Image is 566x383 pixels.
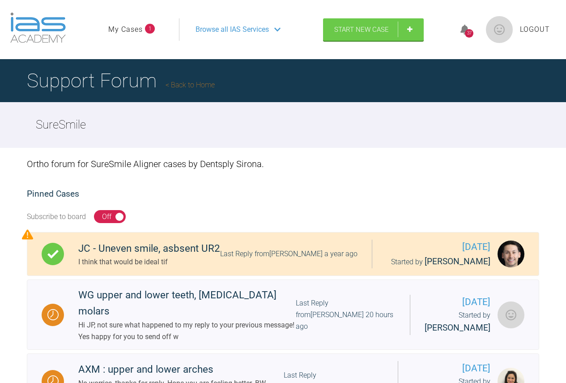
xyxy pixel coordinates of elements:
[22,229,33,240] img: Priority
[27,232,539,276] a: CompleteJC - Uneven smile, asbsent UR2I think that would be ideal tifLast Reply from[PERSON_NAME]...
[10,13,66,43] img: logo-light.3e3ef733.png
[102,211,111,223] div: Off
[27,148,539,180] div: Ortho forum for SureSmile Aligner cases by Dentsply Sirona.
[108,24,143,35] a: My Cases
[36,116,86,134] h2: SureSmile
[78,287,296,319] div: WG upper and lower teeth, [MEDICAL_DATA] molars
[78,241,220,257] div: JC - Uneven smile, asbsent UR2
[486,16,513,43] img: profile.png
[47,309,59,320] img: Waiting
[465,29,473,38] div: 37
[387,255,490,269] div: Started by
[47,249,59,260] img: Complete
[196,24,269,35] span: Browse all IAS Services
[334,26,389,34] span: Start New Case
[387,240,490,254] span: [DATE]
[520,24,550,35] a: Logout
[78,361,284,378] div: AXM : upper and lower arches
[220,248,357,260] div: Last Reply from [PERSON_NAME] a year ago
[27,187,539,201] h2: Pinned Cases
[498,301,524,328] img: John Paul Flanigan
[296,297,396,332] div: Last Reply from [PERSON_NAME] 20 hours ago
[413,361,490,376] span: [DATE]
[498,241,524,267] img: Jack Dowling
[425,295,490,310] span: [DATE]
[78,256,220,268] div: I think that would be ideal tif
[145,24,155,34] span: 1
[166,81,215,89] a: Back to Home
[27,280,539,350] a: WaitingWG upper and lower teeth, [MEDICAL_DATA] molarsHi JP, not sure what happened to my reply t...
[78,319,296,342] div: Hi JP, not sure what happened to my reply to your previous message! Yes happy for you to send off w
[27,211,86,223] div: Subscribe to board
[425,310,490,335] div: Started by
[27,65,215,96] h1: Support Forum
[425,323,490,333] span: [PERSON_NAME]
[323,18,424,41] a: Start New Case
[425,256,490,267] span: [PERSON_NAME]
